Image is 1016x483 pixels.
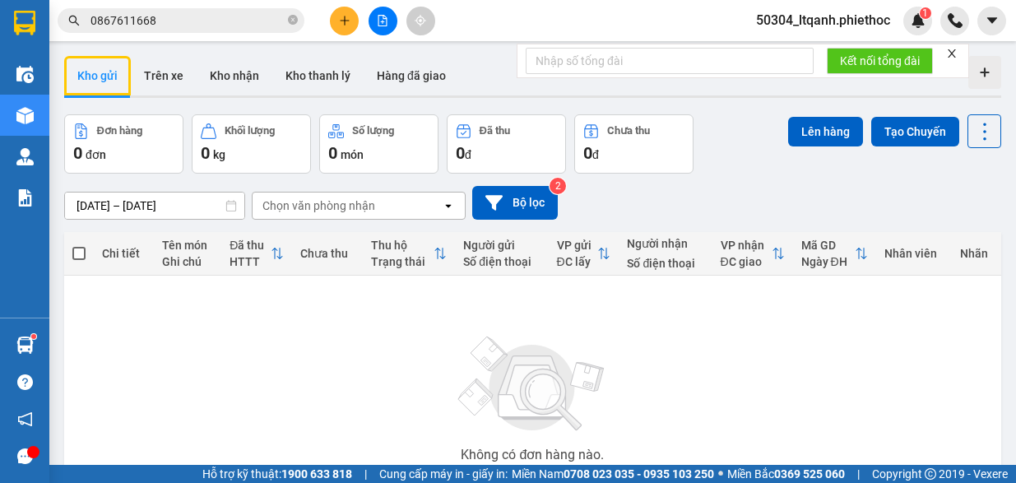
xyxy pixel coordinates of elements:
[472,186,558,220] button: Bộ lọc
[911,13,926,28] img: icon-new-feature
[16,189,34,207] img: solution-icon
[379,465,508,483] span: Cung cấp máy in - giấy in:
[86,148,106,161] span: đơn
[461,448,604,462] div: Không có đơn hàng nào.
[369,7,397,35] button: file-add
[328,143,337,163] span: 0
[73,143,82,163] span: 0
[456,143,465,163] span: 0
[607,125,650,137] div: Chưa thu
[557,255,598,268] div: ĐC lấy
[230,239,271,252] div: Đã thu
[857,465,860,483] span: |
[948,13,963,28] img: phone-icon
[162,255,214,268] div: Ghi chú
[447,114,566,174] button: Đã thu0đ
[465,148,471,161] span: đ
[550,178,566,194] sup: 2
[549,232,619,276] th: Toggle SortBy
[377,15,388,26] span: file-add
[300,247,355,260] div: Chưa thu
[16,337,34,354] img: warehouse-icon
[221,232,292,276] th: Toggle SortBy
[16,107,34,124] img: warehouse-icon
[341,148,364,161] span: món
[14,11,35,35] img: logo-vxr
[721,239,772,252] div: VP nhận
[201,143,210,163] span: 0
[16,66,34,83] img: warehouse-icon
[574,114,694,174] button: Chưa thu0đ
[339,15,350,26] span: plus
[718,471,723,477] span: ⚪️
[197,56,272,95] button: Kho nhận
[920,7,931,19] sup: 1
[225,125,275,137] div: Khối lượng
[801,255,855,268] div: Ngày ĐH
[16,148,34,165] img: warehouse-icon
[352,125,394,137] div: Số lượng
[871,117,959,146] button: Tạo Chuyến
[946,48,958,59] span: close
[65,193,244,219] input: Select a date range.
[801,239,855,252] div: Mã GD
[371,255,434,268] div: Trạng thái
[64,56,131,95] button: Kho gửi
[17,448,33,464] span: message
[526,48,814,74] input: Nhập số tổng đài
[884,247,944,260] div: Nhân viên
[192,114,311,174] button: Khối lượng0kg
[583,143,592,163] span: 0
[363,232,455,276] th: Toggle SortBy
[512,465,714,483] span: Miền Nam
[592,148,599,161] span: đ
[925,468,936,480] span: copyright
[727,465,845,483] span: Miền Bắc
[415,15,426,26] span: aim
[442,199,455,212] svg: open
[97,125,142,137] div: Đơn hàng
[627,257,703,270] div: Số điện thoại
[90,12,285,30] input: Tìm tên, số ĐT hoặc mã đơn
[272,56,364,95] button: Kho thanh lý
[17,411,33,427] span: notification
[793,232,876,276] th: Toggle SortBy
[17,374,33,390] span: question-circle
[68,15,80,26] span: search
[31,334,36,339] sup: 1
[364,56,459,95] button: Hàng đã giao
[922,7,928,19] span: 1
[480,125,510,137] div: Đã thu
[230,255,271,268] div: HTTT
[774,467,845,481] strong: 0369 525 060
[288,15,298,25] span: close-circle
[788,117,863,146] button: Lên hàng
[463,239,540,252] div: Người gửi
[288,13,298,29] span: close-circle
[564,467,714,481] strong: 0708 023 035 - 0935 103 250
[330,7,359,35] button: plus
[262,197,375,214] div: Chọn văn phòng nhận
[131,56,197,95] button: Trên xe
[406,7,435,35] button: aim
[827,48,933,74] button: Kết nối tổng đài
[450,327,615,442] img: svg+xml;base64,PHN2ZyBjbGFzcz0ibGlzdC1wbHVnX19zdmciIHhtbG5zPSJodHRwOi8vd3d3LnczLm9yZy8yMDAwL3N2Zy...
[463,255,540,268] div: Số điện thoại
[202,465,352,483] span: Hỗ trợ kỹ thuật:
[281,467,352,481] strong: 1900 633 818
[627,237,703,250] div: Người nhận
[319,114,438,174] button: Số lượng0món
[977,7,1006,35] button: caret-down
[102,247,146,260] div: Chi tiết
[985,13,1000,28] span: caret-down
[721,255,772,268] div: ĐC giao
[213,148,225,161] span: kg
[743,10,903,30] span: 50304_ltqanh.phiethoc
[364,465,367,483] span: |
[64,114,183,174] button: Đơn hàng0đơn
[712,232,793,276] th: Toggle SortBy
[162,239,214,252] div: Tên món
[557,239,598,252] div: VP gửi
[968,56,1001,89] div: Tạo kho hàng mới
[371,239,434,252] div: Thu hộ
